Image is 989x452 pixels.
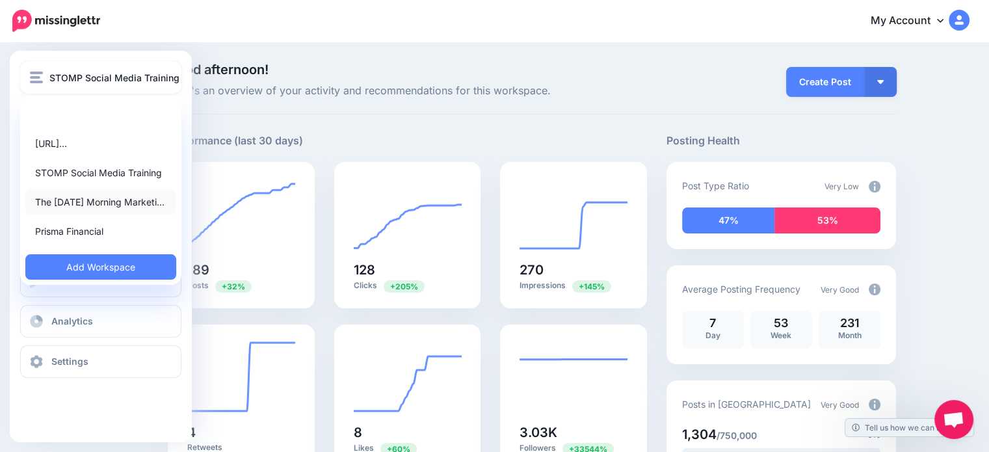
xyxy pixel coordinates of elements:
span: Very Low [824,181,859,191]
a: Create [20,265,181,297]
span: Previous period: 42 [384,280,425,293]
h5: Performance (last 30 days) [168,133,303,149]
p: Posts in [GEOGRAPHIC_DATA] [682,397,811,412]
p: 231 [825,317,874,329]
span: Good afternoon! [168,62,269,77]
h5: 8 [354,426,462,439]
span: Week [771,330,791,340]
p: Clicks [354,280,462,292]
div: 47% of your posts in the last 30 days have been from Drip Campaigns [682,207,775,233]
p: 7 [689,317,737,329]
h5: 189 [187,263,295,276]
a: Settings [20,345,181,378]
img: info-circle-grey.png [869,284,880,295]
span: /750,000 [717,430,757,441]
a: [URL]… [25,131,176,156]
button: STOMP Social Media Training [20,61,181,94]
a: Add Workspace [25,254,176,280]
a: Prisma Financial [25,219,176,244]
h5: 3.03K [520,426,627,439]
p: Average Posting Frequency [682,282,800,297]
span: 1,304 [682,427,717,442]
span: Very Good [821,285,859,295]
p: 53 [757,317,806,329]
span: Day [705,330,720,340]
img: arrow-down-white.png [877,80,884,84]
span: Previous period: 143 [215,280,252,293]
a: STOMP Social Media Training [25,160,176,185]
a: Analytics [20,305,181,338]
a: Open chat [934,400,973,439]
p: Post Type Ratio [682,178,749,193]
img: info-circle-grey.png [869,181,880,193]
p: Impressions [520,280,627,292]
span: Very Good [821,400,859,410]
div: 53% of your posts in the last 30 days have been from Curated content [774,207,880,233]
span: Analytics [51,315,93,326]
span: STOMP Social Media Training [49,70,179,85]
h5: 4 [187,426,295,439]
span: Here's an overview of your activity and recommendations for this workspace. [168,83,647,100]
a: My Account [858,5,969,37]
span: Previous period: 110 [572,280,611,293]
span: Settings [51,356,88,367]
a: Tell us how we can improve [845,419,973,436]
img: Missinglettr [12,10,100,32]
h5: Posting Health [666,133,896,149]
p: Posts [187,280,295,292]
h5: 128 [354,263,462,276]
img: info-circle-grey.png [869,399,880,410]
a: Create Post [786,67,864,97]
a: The [DATE] Morning Marketi… [25,189,176,215]
img: menu.png [30,72,43,83]
span: Month [837,330,861,340]
h5: 270 [520,263,627,276]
